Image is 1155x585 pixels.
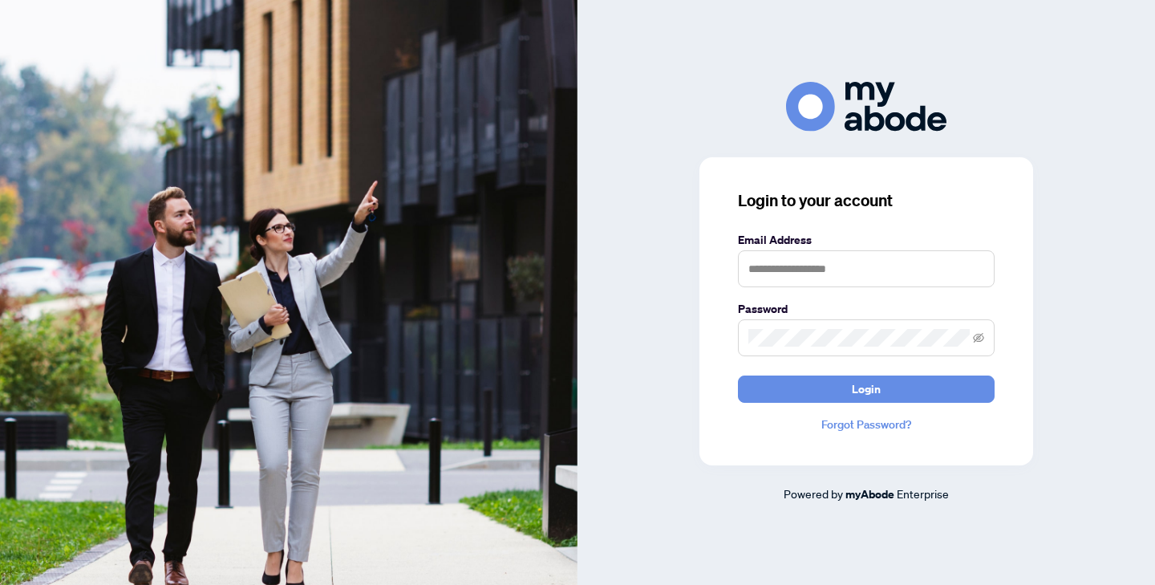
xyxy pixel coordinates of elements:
span: Powered by [784,486,843,501]
span: Enterprise [897,486,949,501]
span: Login [852,376,881,402]
img: ma-logo [786,82,946,131]
a: myAbode [845,485,894,503]
h3: Login to your account [738,189,995,212]
button: Login [738,376,995,403]
label: Password [738,300,995,318]
label: Email Address [738,231,995,249]
span: eye-invisible [973,332,984,343]
a: Forgot Password? [738,416,995,433]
